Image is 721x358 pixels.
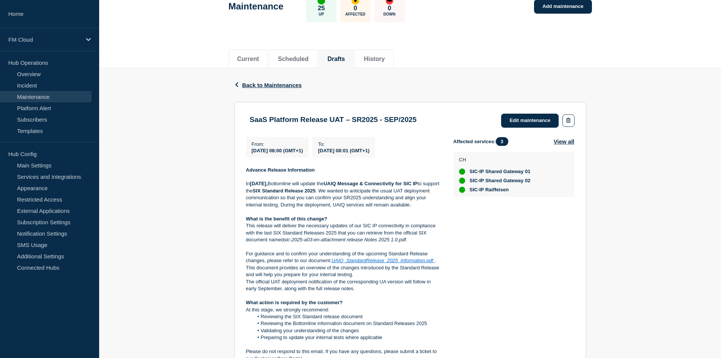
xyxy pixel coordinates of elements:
[345,12,365,16] p: Affected
[246,250,441,264] p: For guidance and to confirm your understanding of the upcoming Standard Release changes, please r...
[252,148,303,153] span: [DATE] 08:00 (GMT+1)
[253,327,441,334] li: Validating your understanding of the changes
[318,141,369,147] p: To :
[318,148,369,153] span: [DATE] 08:01 (GMT+1)
[234,82,302,88] button: Back to Maintenances
[327,56,345,63] button: Drafts
[319,12,324,16] p: Up
[237,56,259,63] button: Current
[246,278,441,292] p: The official UAT deployment notification of the corresponding UA version will follow in early Sep...
[459,187,465,193] div: up
[383,12,396,16] p: Down
[324,181,417,186] strong: UAIQ Message & Connectivity for SIC IP
[252,141,303,147] p: From :
[8,36,81,43] p: FM Cloud
[246,167,315,173] strong: Advance Release Information
[453,137,512,146] span: Affected services:
[253,320,441,327] li: Reviewing the Bottomline information document on Standard Releases 2025
[284,237,407,242] em: sic-2025-a03-en-attachment release Notes 2025 1.0.pdf.
[278,56,308,63] button: Scheduled
[250,116,417,124] h3: SaaS Platform Release UAT – SR2025 - SEP/2025
[318,5,325,12] p: 25
[470,178,531,184] span: SIC-IP Shared Gateway 02
[388,5,391,12] p: 0
[253,313,441,320] li: Reviewing the SIX Standard release document
[246,264,441,278] p: This document provides an overview of the changes introduced by the Standard Release and will hel...
[246,222,441,243] p: This release will deliver the necessary updates of our SIC IP connectivity in compliance with the...
[242,82,302,88] span: Back to Maintenances
[246,180,441,208] p: In Bottomline will update the to support the . We wanted to anticipate the usual UAT deployment c...
[501,114,559,128] a: Edit maintenance
[332,258,433,263] a: UAIQ_StandardRelease_2025_information.pdf
[246,216,327,222] strong: What is the benefit of this change?
[459,169,465,175] div: up
[246,300,343,305] strong: What action is required by the customer?
[470,169,531,175] span: SIC-IP Shared Gateway 01
[253,334,441,341] li: Preparing to update your internal tests where applicable
[459,157,531,163] p: CH
[554,137,575,146] button: View all
[246,306,441,313] p: At this stage, we strongly recommend:
[253,188,316,194] strong: SIX Standard Release 2025
[459,178,465,184] div: up
[229,1,283,12] h1: Maintenance
[470,187,509,193] span: SIC-IP Raiffeisen
[364,56,385,63] button: History
[353,5,357,12] p: 0
[496,137,508,146] span: 3
[250,181,268,186] strong: [DATE],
